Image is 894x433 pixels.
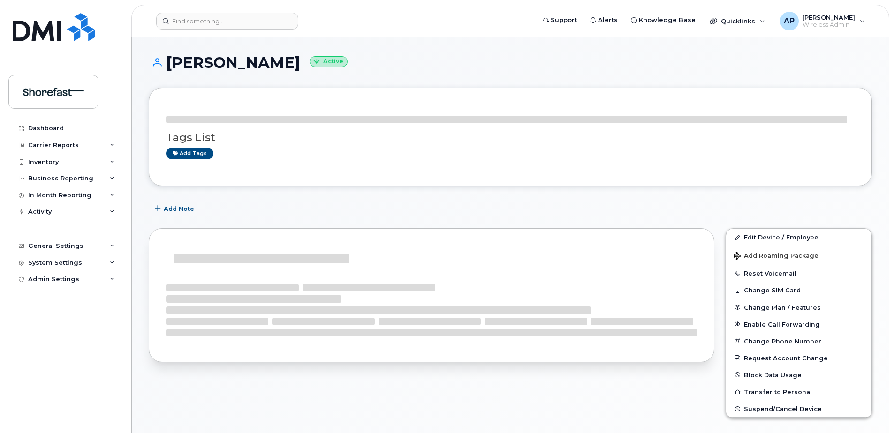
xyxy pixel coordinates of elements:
[310,56,348,67] small: Active
[164,204,194,213] span: Add Note
[149,200,202,217] button: Add Note
[726,350,871,366] button: Request Account Change
[726,333,871,350] button: Change Phone Number
[726,282,871,299] button: Change SIM Card
[726,265,871,282] button: Reset Voicemail
[726,229,871,246] a: Edit Device / Employee
[149,54,872,71] h1: [PERSON_NAME]
[744,321,820,328] span: Enable Call Forwarding
[726,383,871,400] button: Transfer to Personal
[166,148,213,159] a: Add tags
[166,132,855,143] h3: Tags List
[744,304,821,311] span: Change Plan / Features
[726,366,871,383] button: Block Data Usage
[726,400,871,417] button: Suspend/Cancel Device
[726,299,871,316] button: Change Plan / Features
[726,316,871,333] button: Enable Call Forwarding
[734,252,818,261] span: Add Roaming Package
[744,405,822,412] span: Suspend/Cancel Device
[726,246,871,265] button: Add Roaming Package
